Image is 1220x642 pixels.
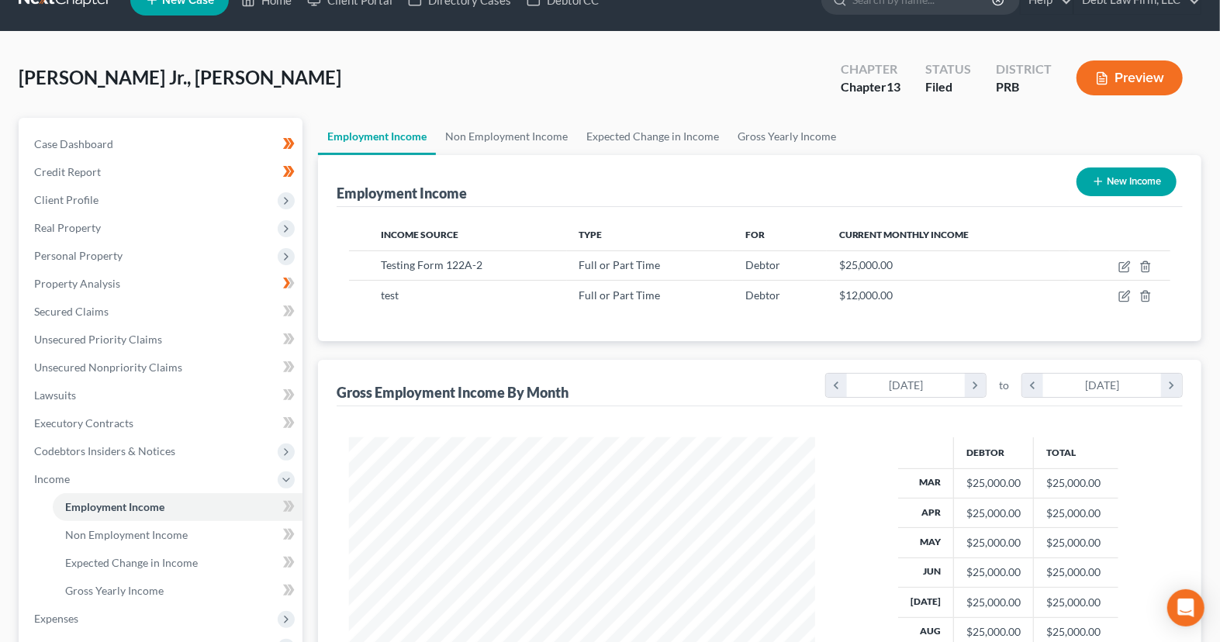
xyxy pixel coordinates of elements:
span: Client Profile [34,193,98,206]
span: Employment Income [65,500,164,513]
a: Gross Yearly Income [53,577,302,605]
div: Status [925,60,971,78]
span: Testing Form 122A-2 [381,258,482,271]
i: chevron_left [1022,374,1043,397]
span: Real Property [34,221,101,234]
button: Preview [1077,60,1183,95]
td: $25,000.00 [1033,557,1118,587]
th: Total [1033,437,1118,468]
div: $25,000.00 [966,535,1021,551]
a: Non Employment Income [436,118,577,155]
div: [DATE] [847,374,966,397]
th: May [898,528,954,557]
span: Gross Yearly Income [65,584,164,597]
span: Property Analysis [34,277,120,290]
i: chevron_left [826,374,847,397]
div: [DATE] [1043,374,1162,397]
button: New Income [1077,167,1177,196]
a: Unsecured Nonpriority Claims [22,354,302,381]
div: PRB [996,78,1052,96]
div: $25,000.00 [966,595,1021,610]
span: to [999,378,1009,393]
a: Gross Yearly Income [728,118,845,155]
td: $25,000.00 [1033,588,1118,617]
a: Employment Income [318,118,436,155]
a: Case Dashboard [22,130,302,158]
span: test [381,288,399,302]
span: Secured Claims [34,305,109,318]
div: Employment Income [337,184,467,202]
span: Personal Property [34,249,123,262]
div: $25,000.00 [966,624,1021,640]
span: Income Source [381,229,458,240]
div: $25,000.00 [966,506,1021,521]
div: $25,000.00 [966,564,1021,580]
div: Open Intercom Messenger [1167,589,1204,626]
th: Jun [898,557,954,587]
span: [PERSON_NAME] Jr., [PERSON_NAME] [19,66,341,88]
a: Lawsuits [22,381,302,409]
th: Apr [898,498,954,527]
span: Current Monthly Income [839,229,969,240]
div: $25,000.00 [966,475,1021,491]
span: Expected Change in Income [65,556,198,569]
a: Non Employment Income [53,521,302,549]
td: $25,000.00 [1033,498,1118,527]
span: $12,000.00 [839,288,893,302]
th: Debtor [953,437,1033,468]
span: Non Employment Income [65,528,188,541]
th: Mar [898,468,954,498]
a: Property Analysis [22,270,302,298]
a: Employment Income [53,493,302,521]
span: Credit Report [34,165,101,178]
div: District [996,60,1052,78]
div: Gross Employment Income By Month [337,383,569,402]
span: Case Dashboard [34,137,113,150]
span: Lawsuits [34,388,76,402]
i: chevron_right [965,374,986,397]
span: Unsecured Priority Claims [34,333,162,346]
span: Expenses [34,612,78,625]
span: Debtor [745,288,780,302]
a: Executory Contracts [22,409,302,437]
div: Chapter [841,78,900,96]
span: $25,000.00 [839,258,893,271]
i: chevron_right [1161,374,1182,397]
a: Secured Claims [22,298,302,326]
td: $25,000.00 [1033,468,1118,498]
a: Expected Change in Income [53,549,302,577]
div: Filed [925,78,971,96]
span: Executory Contracts [34,416,133,430]
a: Expected Change in Income [577,118,728,155]
td: $25,000.00 [1033,528,1118,557]
span: Income [34,472,70,485]
a: Unsecured Priority Claims [22,326,302,354]
span: Full or Part Time [579,258,661,271]
span: Full or Part Time [579,288,661,302]
span: Codebtors Insiders & Notices [34,444,175,457]
span: 13 [886,79,900,94]
span: Debtor [745,258,780,271]
span: Type [579,229,603,240]
span: For [745,229,765,240]
a: Credit Report [22,158,302,186]
div: Chapter [841,60,900,78]
th: [DATE] [898,588,954,617]
span: Unsecured Nonpriority Claims [34,361,182,374]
